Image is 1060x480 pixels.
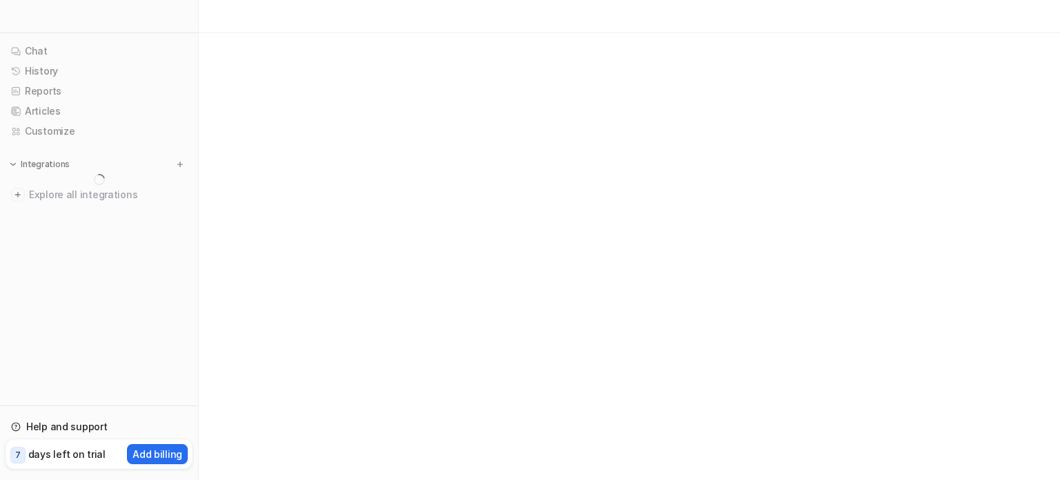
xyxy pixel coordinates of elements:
a: History [6,61,193,81]
p: Integrations [21,159,70,170]
img: explore all integrations [11,188,25,202]
p: days left on trial [28,447,106,461]
p: Add billing [132,447,182,461]
a: Articles [6,102,193,121]
p: 7 [15,449,21,461]
a: Chat [6,41,193,61]
button: Integrations [6,157,74,171]
span: Explore all integrations [29,184,187,206]
a: Explore all integrations [6,185,193,204]
a: Customize [6,122,193,141]
a: Help and support [6,417,193,436]
img: menu_add.svg [175,160,185,169]
a: Reports [6,81,193,101]
img: expand menu [8,160,18,169]
button: Add billing [127,444,188,464]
